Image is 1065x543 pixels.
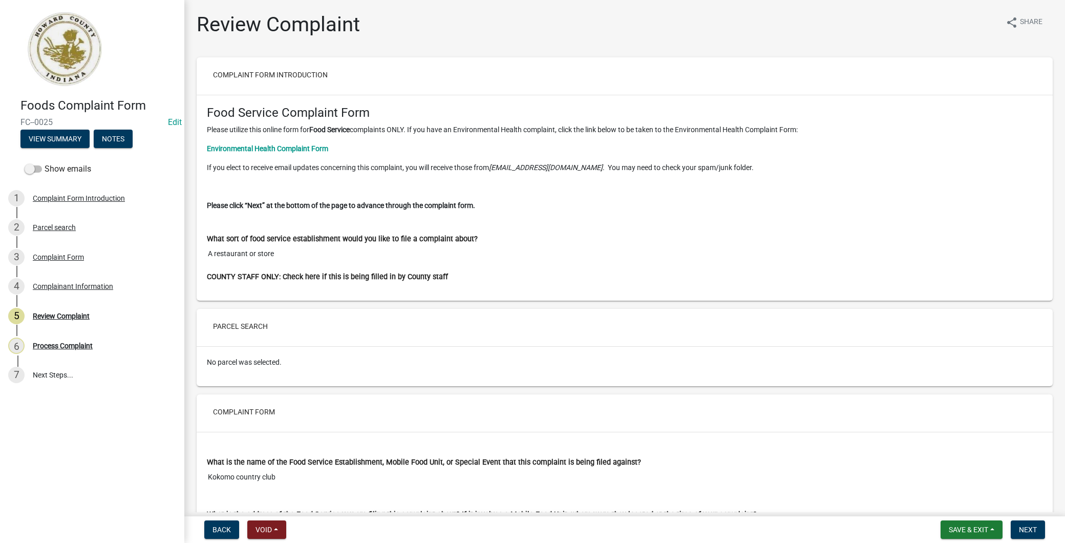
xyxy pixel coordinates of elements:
span: Void [255,526,272,534]
div: 2 [8,219,25,236]
label: What sort of food service establishment would you like to file a complaint about? [207,236,478,243]
span: Share [1020,16,1042,29]
div: 6 [8,338,25,354]
wm-modal-confirm: Notes [94,135,133,143]
label: What is the address of the Food Service you are filing this complaint about? If it involves a Mob... [207,511,757,518]
div: 4 [8,278,25,295]
span: Next [1019,526,1037,534]
strong: Please click “Next” at the bottom of the page to advance through the complaint form. [207,201,475,210]
div: Complaint Form [33,254,84,261]
button: View Summary [20,130,90,148]
button: Complaint Form [205,403,283,421]
h1: Review Complaint [197,12,360,37]
div: Complaint Form Introduction [33,195,125,202]
h4: Foods Complaint Form [20,98,176,113]
a: Edit [168,117,182,127]
span: Back [212,526,231,534]
button: Next [1011,520,1045,539]
wm-modal-confirm: Summary [20,135,90,143]
div: Process Complaint [33,342,93,349]
span: Save & Exit [949,526,988,534]
div: Complainant Information [33,283,113,290]
span: FC--0025 [20,117,164,127]
i: share [1006,16,1018,29]
label: COUNTY STAFF ONLY: Check here if this is being filled in by County staff [207,274,448,281]
button: Complaint Form Introduction [205,66,336,84]
div: 5 [8,308,25,324]
button: Save & Exit [941,520,1003,539]
p: Please utilize this online form for complaints ONLY. If you have an Environmental Health complain... [207,124,1042,135]
button: shareShare [997,12,1051,32]
div: 3 [8,249,25,265]
p: No parcel was selected. [207,357,1042,368]
button: Void [247,520,286,539]
strong: Food Service [309,126,350,134]
label: Show emails [25,163,91,175]
div: Parcel search [33,224,76,231]
button: Notes [94,130,133,148]
h4: Food Service Complaint Form [207,106,1042,120]
label: What is the name of the Food Service Establishment, Mobile Food Unit, or Special Event that this ... [207,459,641,466]
button: Parcel search [205,317,276,336]
div: 7 [8,367,25,383]
i: [EMAIL_ADDRESS][DOMAIN_NAME] [489,163,603,172]
div: Review Complaint [33,312,90,320]
a: Environmental Health Complaint Form [207,144,328,153]
img: Howard County, Indiana [20,11,108,88]
wm-modal-confirm: Edit Application Number [168,117,182,127]
div: 1 [8,190,25,206]
button: Back [204,520,239,539]
p: If you elect to receive email updates concerning this complaint, you will receive those from . Yo... [207,162,1042,173]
